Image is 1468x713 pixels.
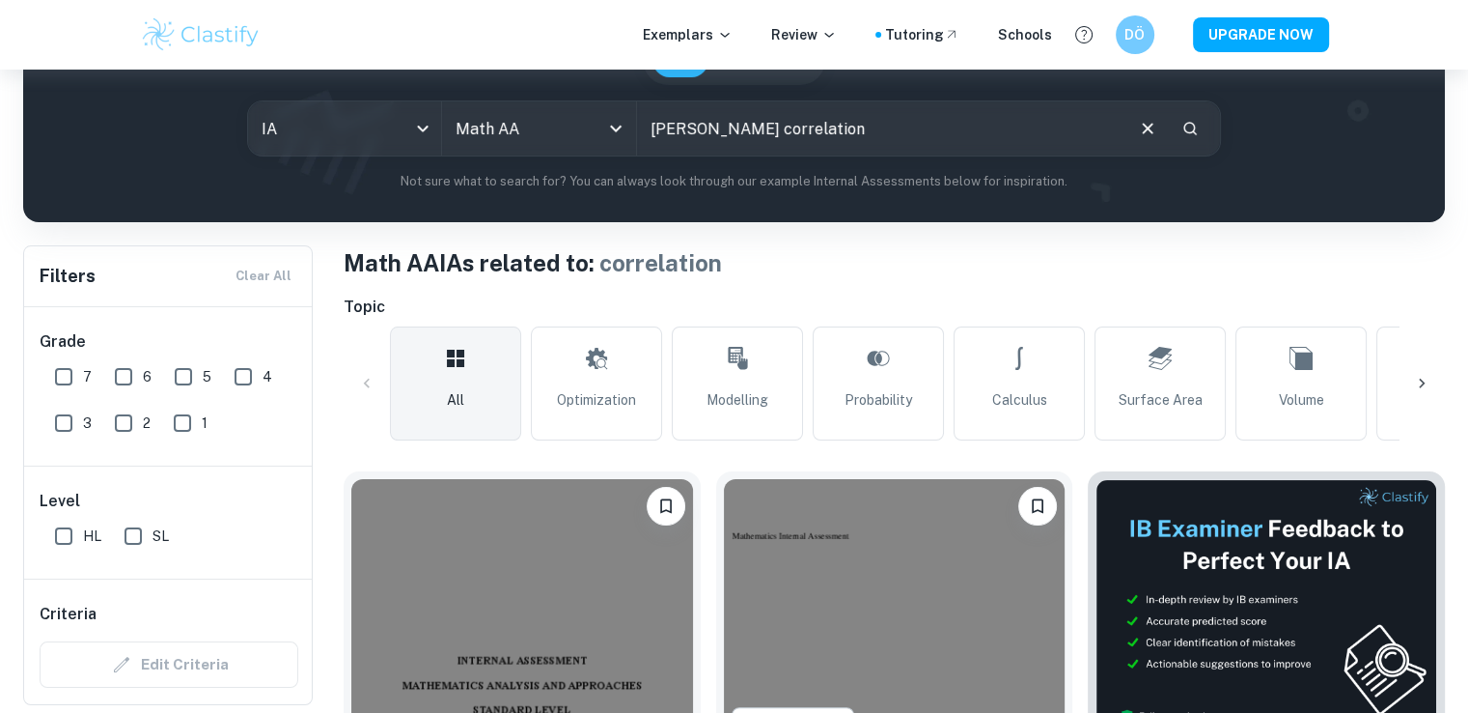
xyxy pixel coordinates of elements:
span: Probability [845,389,912,411]
span: 6 [143,366,152,387]
button: Bookmark [647,487,685,526]
span: All [447,389,464,411]
a: Tutoring [885,24,959,45]
button: Bookmark [1018,487,1057,526]
img: Clastify logo [140,15,263,54]
h6: Level [40,490,298,513]
button: Clear [1129,110,1166,147]
h6: Grade [40,330,298,354]
span: 4 [263,366,272,387]
p: Review [771,24,837,45]
div: IA [248,101,441,156]
p: Not sure what to search for? You can always look through our example Internal Assessments below f... [39,172,1429,191]
span: 5 [203,366,211,387]
span: Calculus [992,389,1047,411]
button: Help and Feedback [1067,18,1100,51]
button: Open [602,115,629,142]
h6: DÖ [1123,24,1146,45]
span: 3 [83,413,92,434]
span: Optimization [557,389,636,411]
span: Volume [1279,389,1324,411]
button: DÖ [1116,15,1154,54]
span: 1 [202,413,208,434]
span: 7 [83,366,92,387]
h6: Filters [40,263,96,290]
h6: Criteria [40,603,97,626]
div: Criteria filters are unavailable when searching by topic [40,642,298,688]
span: 2 [143,413,151,434]
p: Exemplars [643,24,733,45]
h1: Math AA IAs related to: [344,245,1445,280]
span: HL [83,526,101,547]
span: Surface Area [1119,389,1203,411]
span: Modelling [706,389,768,411]
input: E.g. modelling a logo, player arrangements, shape of an egg... [637,101,1122,156]
h6: Topic [344,296,1445,319]
a: Schools [998,24,1052,45]
button: Search [1174,112,1206,145]
span: SL [152,526,169,547]
button: UPGRADE NOW [1193,17,1329,52]
span: correlation [599,249,722,276]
